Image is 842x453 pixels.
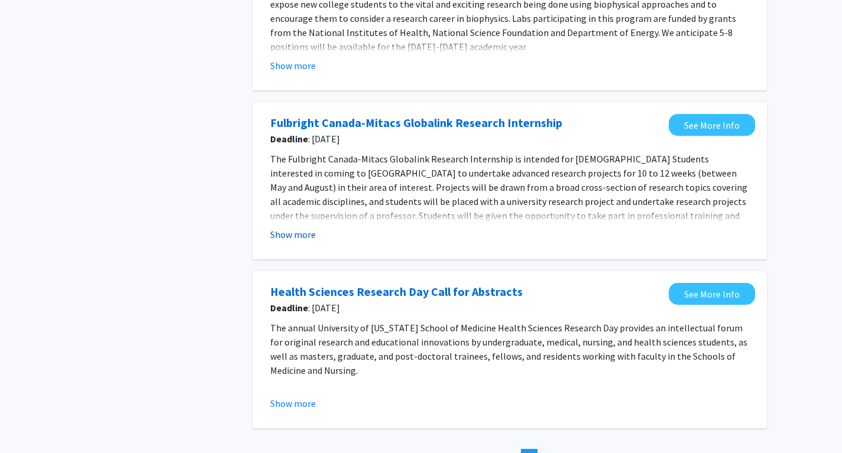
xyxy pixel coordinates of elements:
iframe: Chat [9,400,50,444]
button: Show more [270,396,316,410]
button: Show more [270,227,316,242]
span: The Fulbright Canada-Mitacs Globalink Research Internship is intended for [DEMOGRAPHIC_DATA] Stud... [270,153,747,236]
b: Deadline [270,133,308,145]
a: Opens in a new tab [669,283,755,305]
p: The annual University of [US_STATE] School of Medicine Health Sciences Research Day provides an i... [270,321,749,377]
span: : [DATE] [270,301,663,315]
a: Opens in a new tab [270,114,562,132]
a: Opens in a new tab [669,114,755,136]
span: : [DATE] [270,132,663,146]
a: Opens in a new tab [270,283,523,301]
button: Show more [270,58,316,73]
b: Deadline [270,302,308,314]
